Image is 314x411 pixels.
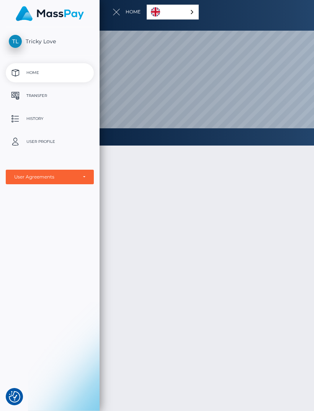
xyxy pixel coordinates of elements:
a: User Profile [6,132,94,151]
div: User Agreements [14,174,77,180]
p: History [9,113,91,124]
button: User Agreements [6,170,94,184]
span: Tricky Love [6,38,94,45]
img: Revisit consent button [9,391,20,403]
a: Home [6,63,94,82]
img: MassPay [16,6,84,21]
button: Consent Preferences [9,391,20,403]
a: History [6,109,94,128]
a: Transfer [6,86,94,105]
p: Transfer [9,90,91,102]
p: Home [9,67,91,79]
p: User Profile [9,136,91,147]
